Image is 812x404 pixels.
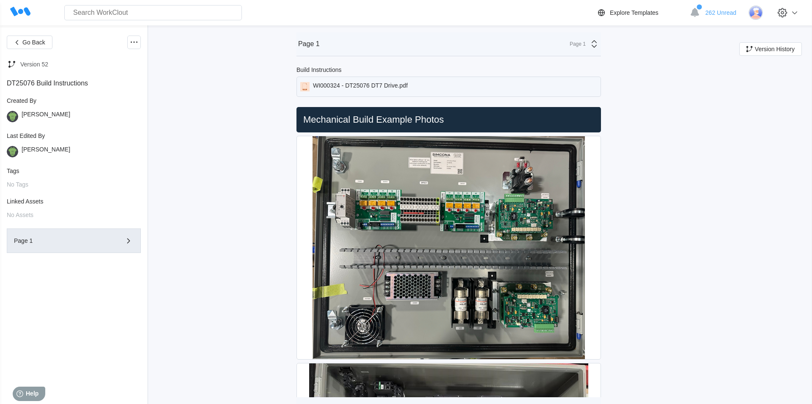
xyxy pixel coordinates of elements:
div: Page 1 [565,41,586,47]
button: Version History [739,42,802,56]
div: No Assets [7,212,141,218]
div: Explore Templates [610,9,658,16]
img: Screenshot2024-11-22132739.jpg [313,136,585,359]
div: Version 52 [20,61,48,68]
img: user-3.png [749,5,763,20]
span: Go Back [22,39,45,45]
div: Page 1 [14,238,110,244]
input: Search WorkClout [64,5,242,20]
h2: Mechanical Build Example Photos [300,114,598,126]
div: [PERSON_NAME] [22,111,70,122]
div: No Tags [7,181,141,188]
div: Tags [7,168,141,174]
div: [PERSON_NAME] [22,146,70,157]
div: Page 1 [298,40,320,48]
button: Go Back [7,36,52,49]
span: 262 Unread [705,9,736,16]
span: Version History [755,46,795,52]
img: gator.png [7,111,18,122]
div: Last Edited By [7,132,141,139]
div: DT25076 Build Instructions [7,80,141,87]
div: Build Instructions [296,66,342,73]
div: Linked Assets [7,198,141,205]
img: gator.png [7,146,18,157]
a: Explore Templates [596,8,686,18]
button: Page 1 [7,228,141,253]
div: Created By [7,97,141,104]
div: WI000324 - DT25076 DT7 Drive.pdf [313,82,408,91]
